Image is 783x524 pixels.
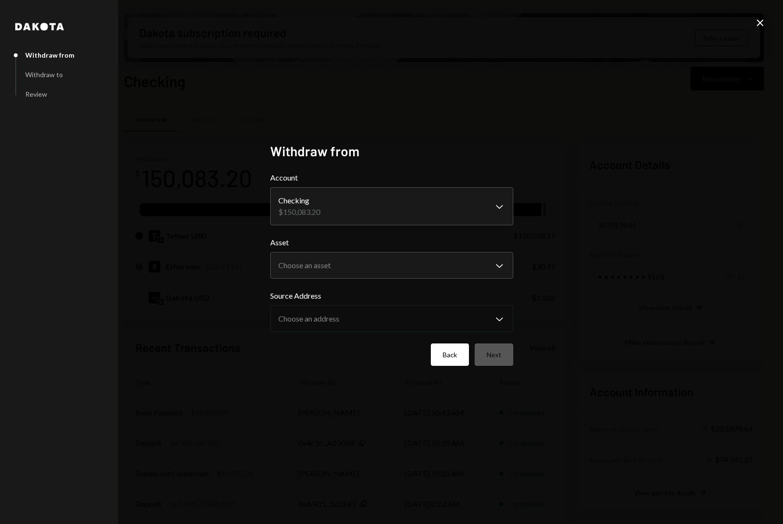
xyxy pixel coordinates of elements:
div: Withdraw to [25,71,63,79]
button: Asset [270,252,513,279]
label: Asset [270,237,513,248]
label: Source Address [270,290,513,302]
button: Back [431,343,469,366]
h2: Withdraw from [270,142,513,161]
div: Withdraw from [25,51,74,59]
label: Account [270,172,513,183]
button: Account [270,187,513,225]
button: Source Address [270,305,513,332]
div: Review [25,90,47,98]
